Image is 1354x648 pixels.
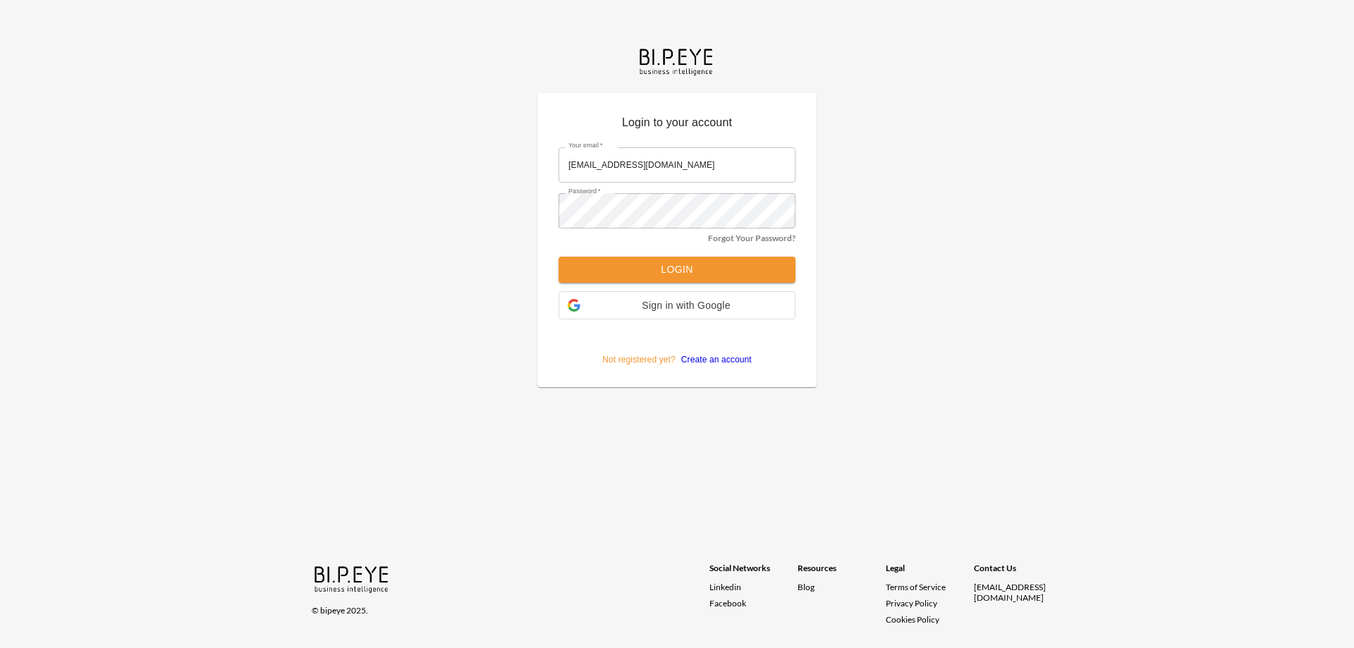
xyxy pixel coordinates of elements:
label: Password [568,187,601,196]
a: Privacy Policy [886,598,937,609]
div: Legal [886,563,974,582]
div: Social Networks [709,563,798,582]
span: Linkedin [709,582,741,592]
span: Sign in with Google [586,300,786,311]
a: Create an account [676,355,752,365]
a: Facebook [709,598,798,609]
span: Facebook [709,598,746,609]
a: Terms of Service [886,582,968,592]
a: Blog [798,582,815,592]
p: Login to your account [559,114,795,137]
div: [EMAIL_ADDRESS][DOMAIN_NAME] [974,582,1062,603]
div: Sign in with Google [559,291,795,319]
p: Not registered yet? [559,331,795,366]
div: © bipeye 2025. [312,597,690,616]
div: Contact Us [974,563,1062,582]
div: Resources [798,563,886,582]
img: bipeye-logo [312,563,393,594]
a: Forgot Your Password? [708,233,795,243]
button: Login [559,257,795,283]
a: Cookies Policy [886,614,939,625]
label: Your email [568,141,603,150]
img: bipeye-logo [637,45,717,77]
a: Linkedin [709,582,798,592]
